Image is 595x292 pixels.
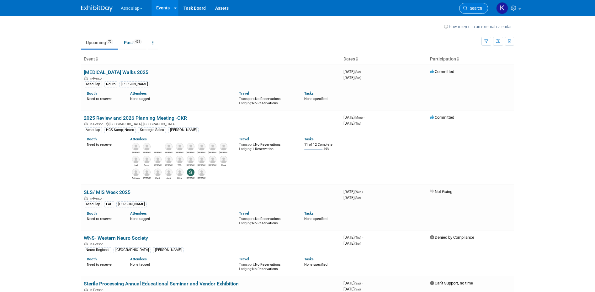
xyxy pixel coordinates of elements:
a: Tasks [304,211,314,216]
span: (Sun) [354,76,361,80]
span: Can't Support, no time [430,281,473,285]
span: Committed [430,115,454,120]
img: Jacob Park [209,156,216,163]
a: WNS- Western Neuro Society [84,235,148,241]
a: Attendees [130,211,147,216]
span: - [364,115,364,120]
span: [DATE] [343,241,361,246]
div: Matthew Coltrera [198,176,205,180]
div: Linda Zeller [154,150,162,154]
div: Peter Flosdorf [187,150,194,154]
span: (Sat) [354,196,361,200]
span: Committed [430,69,454,74]
a: Tasks [304,137,314,141]
a: Search [459,3,488,14]
span: Search [468,6,482,11]
a: Tasks [304,91,314,96]
div: [PERSON_NAME] [116,201,147,207]
div: [PERSON_NAME] [153,247,183,253]
a: SLS/ MIS Week 2025 [84,189,130,195]
th: Participation [428,54,514,65]
img: In-Person Event [84,122,88,125]
div: Aesculap [84,201,102,207]
img: Kelsey Deemer [496,2,508,14]
span: Denied by Compliance [430,235,474,240]
a: Sort by Participation Type [456,56,459,61]
img: Carli Vizak [154,169,162,176]
div: Sara Hurson [187,176,194,180]
div: No Reservations No Reservations [239,96,295,105]
span: - [362,69,363,74]
div: Gene Tierney [143,163,151,167]
div: Jay Schrader [165,150,173,154]
div: Aesculap [84,81,102,87]
div: Need to reserve [87,261,121,267]
span: (Sat) [354,70,361,74]
span: - [364,189,364,194]
span: None specified [304,97,327,101]
img: In-Person Event [84,76,88,80]
span: (Sat) [354,288,361,291]
div: None tagged [130,96,234,101]
div: Patrick Sauter [165,163,173,167]
span: [DATE] [343,115,364,120]
div: 11 of 12 Complete [304,143,338,147]
div: None tagged [130,216,234,221]
img: Dave Mittl [143,169,151,176]
img: Matthew Coltrera [198,169,205,176]
div: Jack Griffin [165,176,173,180]
span: [DATE] [343,121,361,126]
div: Patrick Spampani [187,163,194,167]
div: Aesculap [84,127,102,133]
div: Bethanie Burke [132,176,140,180]
a: Attendees [130,257,147,261]
span: (Sun) [354,242,361,245]
div: HCS &amp; Neuro [104,127,136,133]
div: Need to reserve [87,216,121,221]
div: Justin Sirna [209,150,216,154]
img: TBD [176,156,183,163]
img: Linda Zeller [154,143,162,150]
span: In-Person [89,196,105,201]
a: Upcoming70 [81,37,118,49]
span: Lodging: [239,147,252,151]
a: Booth [87,137,97,141]
img: Armin Weisser [154,156,162,163]
span: Transport: [239,97,255,101]
img: Justin Sirna [209,143,216,150]
span: None specified [304,263,327,267]
span: - [362,281,363,285]
span: Transport: [239,143,255,147]
span: Transport: [239,217,255,221]
div: Alan Stout [176,150,183,154]
a: Travel [239,137,249,141]
span: [DATE] [343,281,363,285]
span: In-Person [89,76,105,81]
a: How to sync to an external calendar... [444,24,514,29]
span: Lodging: [239,267,252,271]
div: [PERSON_NAME] [168,127,199,133]
a: [MEDICAL_DATA] Walks 2025 [84,69,148,75]
div: John Wallace [143,150,151,154]
span: In-Person [89,288,105,292]
img: Odra Anderson [176,169,183,176]
img: In-Person Event [84,196,88,200]
img: Lud Heintz [132,156,140,163]
div: Carli Vizak [154,176,162,180]
span: [DATE] [343,189,364,194]
span: (Thu) [354,236,361,239]
span: In-Person [89,242,105,246]
a: Booth [87,91,97,96]
span: (Thu) [354,122,361,125]
div: [GEOGRAPHIC_DATA] [114,247,151,253]
img: ExhibitDay [81,5,113,12]
a: Attendees [130,137,147,141]
span: Transport: [239,263,255,267]
div: Armin Weisser [154,163,162,167]
span: [DATE] [343,235,363,240]
a: Travel [239,211,249,216]
div: No Reservations No Reservations [239,261,295,271]
span: Lodging: [239,101,252,105]
div: Lud Heintz [132,163,140,167]
div: No Reservations 1 Reservation [239,141,295,151]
